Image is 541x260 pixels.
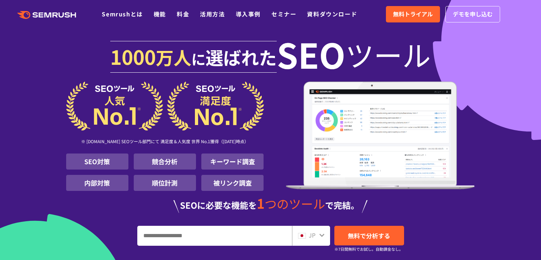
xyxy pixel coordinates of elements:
a: セミナー [271,10,296,18]
li: SEO対策 [66,154,128,170]
span: 1000 [110,42,156,71]
div: SEOに必要な機能を [66,197,475,213]
li: 順位計測 [134,175,196,191]
span: で完結。 [325,199,359,211]
span: JP [309,231,315,239]
span: に [191,48,206,69]
span: 無料で分析する [348,231,390,240]
a: 機能 [154,10,166,18]
li: 被リンク調査 [201,175,264,191]
a: 無料トライアル [386,6,440,22]
span: つのツール [265,195,325,212]
div: ※ [DOMAIN_NAME] SEOツール部門にて 満足度＆人気度 世界 No.1獲得（[DATE]時点） [66,131,264,154]
a: 料金 [177,10,189,18]
a: 資料ダウンロード [307,10,357,18]
a: 導入事例 [236,10,261,18]
li: 競合分析 [134,154,196,170]
span: ツール [345,40,431,68]
small: ※7日間無料でお試し。自動課金なし。 [334,246,403,253]
span: 無料トライアル [393,10,433,19]
li: キーワード調査 [201,154,264,170]
span: 万人 [156,44,191,70]
li: 内部対策 [66,175,128,191]
a: 無料で分析する [334,226,404,245]
a: デモを申し込む [445,6,500,22]
input: URL、キーワードを入力してください [138,226,292,245]
span: デモを申し込む [453,10,493,19]
a: 活用方法 [200,10,225,18]
span: SEO [277,40,345,68]
span: 1 [257,193,265,213]
span: 選ばれた [206,44,277,70]
a: Semrushとは [102,10,143,18]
